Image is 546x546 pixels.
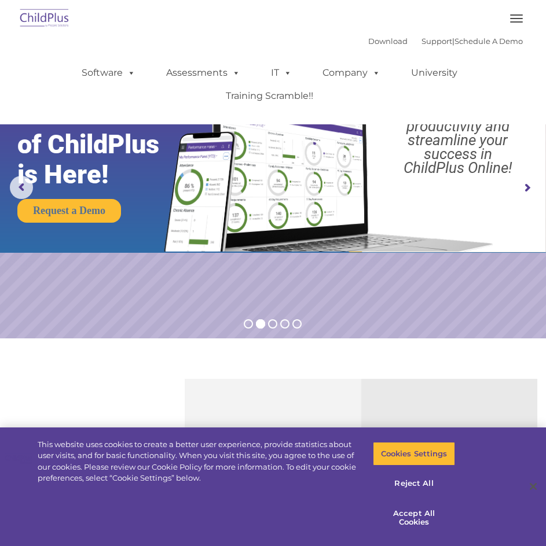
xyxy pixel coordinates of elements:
div: This website uses cookies to create a better user experience, provide statistics about user visit... [38,439,357,484]
a: Download [368,36,408,46]
a: Support [422,36,452,46]
a: Schedule A Demo [455,36,523,46]
font: | [368,36,523,46]
button: Accept All Cookies [373,501,455,534]
rs-layer: Boost your productivity and streamline your success in ChildPlus Online! [377,105,538,175]
a: Training Scramble!! [214,84,325,108]
a: University [400,61,469,84]
a: IT [259,61,303,84]
button: Cookies Settings [373,442,455,466]
a: Assessments [155,61,252,84]
button: Close [521,474,546,499]
a: Company [311,61,392,84]
img: ChildPlus by Procare Solutions [17,5,72,32]
a: Software [70,61,147,84]
a: Request a Demo [17,199,121,223]
rs-layer: The Future of ChildPlus is Here! [17,99,192,190]
button: Reject All [373,471,455,496]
